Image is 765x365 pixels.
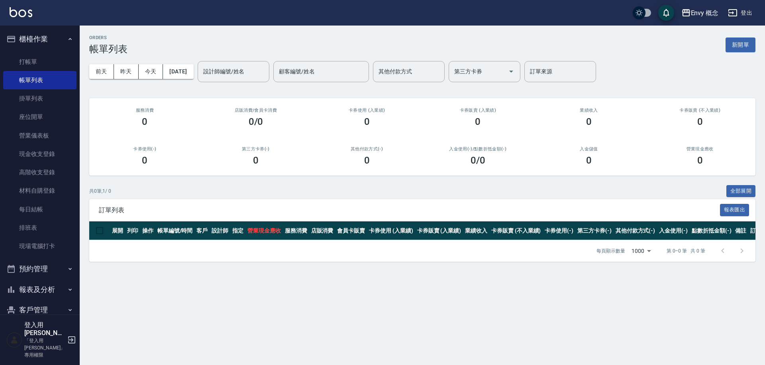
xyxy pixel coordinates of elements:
[3,145,76,163] a: 現金收支登錄
[142,116,147,127] h3: 0
[471,155,485,166] h3: 0 /0
[543,146,635,152] h2: 入金儲值
[367,221,415,240] th: 卡券使用 (入業績)
[24,337,65,359] p: 「登入用[PERSON_NAME]」專用權限
[210,108,302,113] h2: 店販消費 /會員卡消費
[3,219,76,237] a: 排班表
[6,332,22,348] img: Person
[309,221,335,240] th: 店販消費
[596,247,625,255] p: 每頁顯示數量
[475,116,481,127] h3: 0
[726,41,755,48] a: 新開單
[125,221,140,240] th: 列印
[3,237,76,255] a: 現場電腦打卡
[3,163,76,182] a: 高階收支登錄
[24,321,65,337] h5: 登入用[PERSON_NAME]
[364,155,370,166] h3: 0
[163,64,193,79] button: [DATE]
[678,5,722,21] button: Envy 概念
[155,221,195,240] th: 帳單編號/時間
[654,146,746,152] h2: 營業現金應收
[321,146,413,152] h2: 其他付款方式(-)
[3,53,76,71] a: 打帳單
[575,221,614,240] th: 第三方卡券(-)
[586,155,592,166] h3: 0
[110,221,125,240] th: 展開
[720,204,749,216] button: 報表匯出
[543,221,575,240] th: 卡券使用(-)
[726,185,756,197] button: 全部展開
[210,146,302,152] h2: 第三方卡券(-)
[654,108,746,113] h2: 卡券販賣 (不入業績)
[690,221,734,240] th: 點數折抵金額(-)
[463,221,489,240] th: 業績收入
[3,71,76,89] a: 帳單列表
[253,155,259,166] h3: 0
[667,247,705,255] p: 第 0–0 筆 共 0 筆
[3,89,76,108] a: 掛單列表
[99,206,720,214] span: 訂單列表
[697,116,703,127] h3: 0
[586,116,592,127] h3: 0
[89,64,114,79] button: 前天
[733,221,748,240] th: 備註
[3,108,76,126] a: 座位開單
[335,221,367,240] th: 會員卡販賣
[249,116,263,127] h3: 0/0
[3,29,76,49] button: 櫃檯作業
[194,221,210,240] th: 客戶
[3,126,76,145] a: 營業儀表板
[614,221,657,240] th: 其他付款方式(-)
[321,108,413,113] h2: 卡券使用 (入業績)
[230,221,245,240] th: 指定
[505,65,518,78] button: Open
[89,187,111,195] p: 共 0 筆, 1 / 0
[89,43,127,55] h3: 帳單列表
[657,221,690,240] th: 入金使用(-)
[432,146,524,152] h2: 入金使用(-) /點數折抵金額(-)
[726,37,755,52] button: 新開單
[543,108,635,113] h2: 業績收入
[691,8,719,18] div: Envy 概念
[697,155,703,166] h3: 0
[3,200,76,219] a: 每日結帳
[114,64,139,79] button: 昨天
[3,300,76,320] button: 客戶管理
[245,221,283,240] th: 營業現金應收
[99,108,191,113] h3: 服務消費
[432,108,524,113] h2: 卡券販賣 (入業績)
[283,221,309,240] th: 服務消費
[89,35,127,40] h2: ORDERS
[142,155,147,166] h3: 0
[628,240,654,262] div: 1000
[140,221,155,240] th: 操作
[139,64,163,79] button: 今天
[3,258,76,279] button: 預約管理
[720,206,749,213] a: 報表匯出
[3,279,76,300] button: 報表及分析
[10,7,32,17] img: Logo
[658,5,674,21] button: save
[415,221,463,240] th: 卡券販賣 (入業績)
[99,146,191,152] h2: 卡券使用(-)
[364,116,370,127] h3: 0
[3,182,76,200] a: 材料自購登錄
[210,221,230,240] th: 設計師
[489,221,543,240] th: 卡券販賣 (不入業績)
[725,6,755,20] button: 登出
